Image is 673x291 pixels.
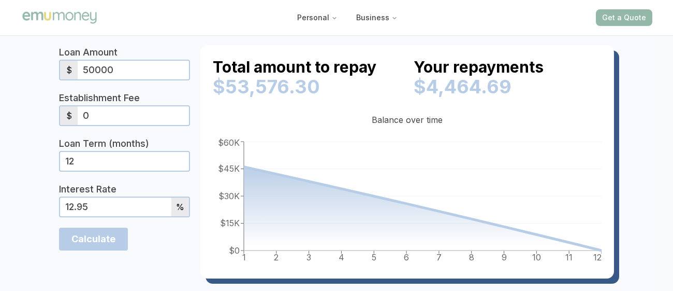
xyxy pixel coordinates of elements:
tspan: 1 [242,252,246,262]
input: 0 [78,61,189,79]
div: Your repayments [414,58,602,97]
div: Total amount to repay [213,58,401,97]
tspan: 5 [372,252,376,262]
div: Loan Term (months) [59,136,190,151]
button: Personal [289,8,346,27]
tspan: $45K [218,163,240,174]
tspan: $30K [218,190,240,201]
tspan: 9 [502,252,507,262]
div: $53,576.30 [213,76,401,97]
p: Balance over time [213,114,602,126]
div: $4,464.69 [414,76,602,97]
button: Get a Quote [596,9,652,26]
button: Business [348,8,406,27]
div: Establishment Fee [59,91,190,105]
tspan: 3 [306,252,311,262]
div: Interest Rate [59,182,190,197]
tspan: 8 [469,252,474,262]
div: Loan Amount [59,45,190,60]
tspan: 4 [339,252,344,262]
tspan: 2 [274,252,279,262]
div: $ [60,61,78,79]
tspan: $60K [218,137,240,147]
tspan: $15K [220,218,240,228]
div: $ [60,106,78,125]
tspan: 7 [436,252,442,262]
tspan: 6 [404,252,409,262]
input: 0 [78,106,189,125]
div: % [171,198,189,216]
input: 0 [60,152,189,171]
input: Calculate [59,228,128,251]
tspan: 12 [593,252,602,262]
tspan: 11 [565,252,573,262]
tspan: 10 [532,252,541,262]
tspan: $0 [229,245,240,255]
img: Emu Money [21,10,98,25]
input: 0 [60,198,171,216]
